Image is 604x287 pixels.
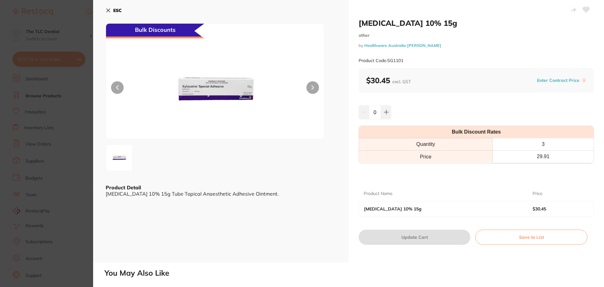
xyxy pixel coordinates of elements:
p: Product Name [364,191,393,197]
b: $30.45 [366,76,411,85]
h2: [MEDICAL_DATA] 10% 15g [359,18,594,28]
th: 3 [493,138,594,151]
span: excl. GST [392,79,411,84]
th: Quantity [359,138,493,151]
small: Product Code: SG1101 [359,58,403,63]
div: Bulk Discounts [106,24,204,38]
a: Healthware Australia [PERSON_NAME] [364,43,441,48]
label: i [581,78,586,83]
img: LnBuZw [150,39,281,139]
p: Price [533,191,543,197]
button: Enter Contract Price [535,77,581,83]
small: by [359,43,594,48]
b: Product Detail [106,184,141,191]
th: 29.91 [493,151,594,163]
b: $30.45 [533,206,583,211]
button: ESC [106,5,122,16]
div: [MEDICAL_DATA] 10% 15g Tube Topical Anaesthetic Adhesive Ointment. [106,191,336,197]
button: Update Cart [359,230,470,245]
small: other [359,33,594,38]
b: [MEDICAL_DATA] 10% 15g [364,206,516,211]
td: Price [359,151,493,163]
h2: You May Also Like [104,269,601,278]
button: Save to List [475,230,587,245]
img: LnBuZw [108,146,131,169]
b: ESC [113,8,122,13]
th: Bulk Discount Rates [359,126,594,138]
